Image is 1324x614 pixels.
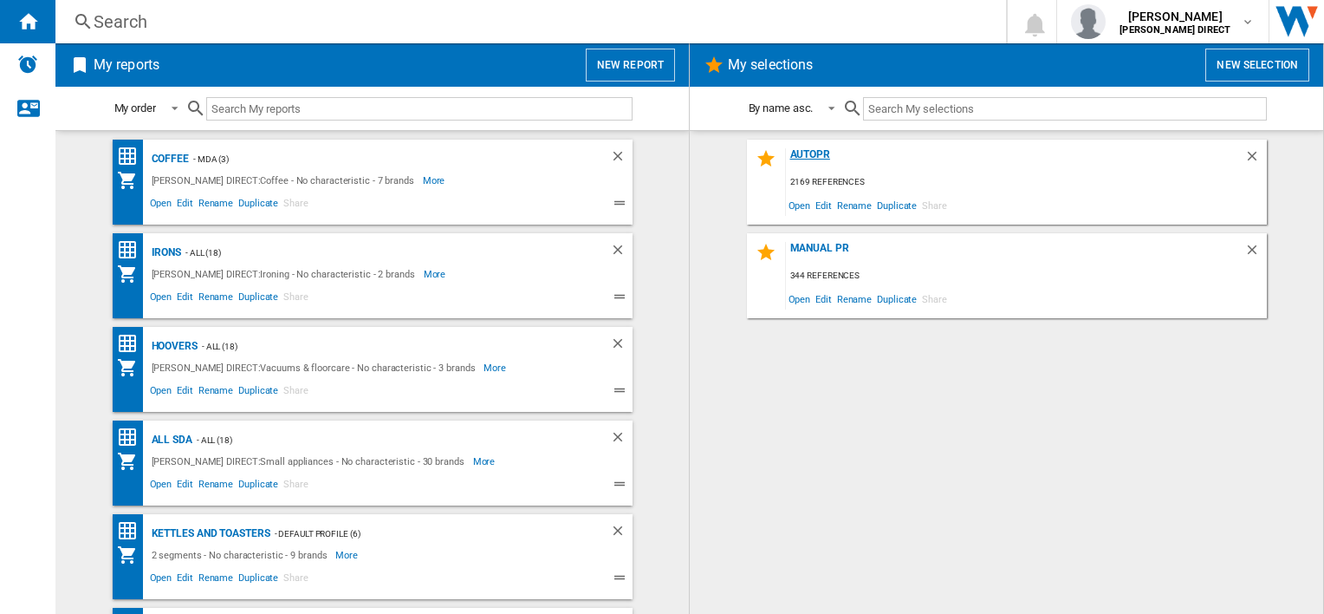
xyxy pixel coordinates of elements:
b: [PERSON_NAME] DIRECT [1120,24,1230,36]
span: Share [281,382,311,403]
span: More [484,357,509,378]
span: Duplicate [236,195,281,216]
div: 344 references [786,265,1267,287]
span: Rename [834,193,874,217]
div: Delete [610,336,633,357]
span: More [335,545,360,565]
span: More [473,451,498,472]
div: - Default profile (6) [270,523,575,545]
span: Edit [174,195,196,216]
span: Edit [174,289,196,310]
span: Open [147,382,175,403]
div: 2 segments - No characteristic - 9 brands [147,545,336,565]
span: Rename [196,570,236,591]
span: More [424,264,449,284]
button: New report [586,49,675,82]
span: Rename [196,289,236,310]
div: - ALL (18) [181,242,574,264]
div: Delete [610,148,633,170]
div: Coffee [147,148,189,170]
span: Rename [196,476,236,497]
div: My Assortment [117,264,147,284]
span: Open [147,195,175,216]
span: Share [281,289,311,310]
div: - ALL (18) [198,336,575,357]
div: By name asc. [749,101,814,114]
span: Share [281,570,311,591]
div: Price Ranking [117,239,147,261]
span: Share [919,287,950,310]
div: Irons [147,242,182,264]
div: - ALL (18) [192,429,575,451]
div: MANUAL PR [786,242,1244,265]
h2: My selections [724,49,816,82]
span: Share [281,476,311,497]
span: Edit [174,570,196,591]
span: Duplicate [236,382,281,403]
span: Duplicate [236,476,281,497]
span: Open [147,570,175,591]
div: Price Ranking [117,427,147,448]
div: Delete [610,523,633,545]
div: Hoovers [147,336,198,357]
div: My Assortment [117,357,147,378]
div: AUTOPR [786,148,1244,172]
span: More [423,170,448,191]
span: Duplicate [236,570,281,591]
div: My order [114,101,156,114]
span: Edit [813,193,834,217]
input: Search My reports [206,97,633,121]
div: [PERSON_NAME] DIRECT:Coffee - No characteristic - 7 brands [147,170,423,191]
div: - mda (3) [189,148,575,170]
h2: My reports [90,49,163,82]
span: Duplicate [874,193,919,217]
span: Rename [196,195,236,216]
span: [PERSON_NAME] [1120,8,1230,25]
div: My Assortment [117,451,147,472]
div: [PERSON_NAME] DIRECT:Small appliances - No characteristic - 30 brands [147,451,473,472]
div: My Assortment [117,545,147,565]
div: Price Ranking [117,146,147,167]
img: alerts-logo.svg [17,54,38,75]
span: Duplicate [236,289,281,310]
div: Price Ranking [117,333,147,355]
div: Delete [610,242,633,264]
div: Price Ranking [117,520,147,542]
div: Delete [1244,242,1267,265]
span: Rename [834,287,874,310]
span: Edit [174,382,196,403]
div: Delete [610,429,633,451]
div: Kettles and Toasters [147,523,270,545]
span: Open [147,476,175,497]
button: New selection [1205,49,1309,82]
div: [PERSON_NAME] DIRECT:Vacuums & floorcare - No characteristic - 3 brands [147,357,484,378]
span: Edit [813,287,834,310]
span: Rename [196,382,236,403]
span: Edit [174,476,196,497]
span: Share [281,195,311,216]
img: profile.jpg [1071,4,1106,39]
div: [PERSON_NAME] DIRECT:Ironing - No characteristic - 2 brands [147,264,424,284]
input: Search My selections [863,97,1266,121]
span: Open [786,193,814,217]
div: 2169 references [786,172,1267,193]
div: Delete [1244,148,1267,172]
div: All SDA [147,429,192,451]
div: Search [94,10,961,34]
span: Open [147,289,175,310]
div: My Assortment [117,170,147,191]
span: Share [919,193,950,217]
span: Open [786,287,814,310]
span: Duplicate [874,287,919,310]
